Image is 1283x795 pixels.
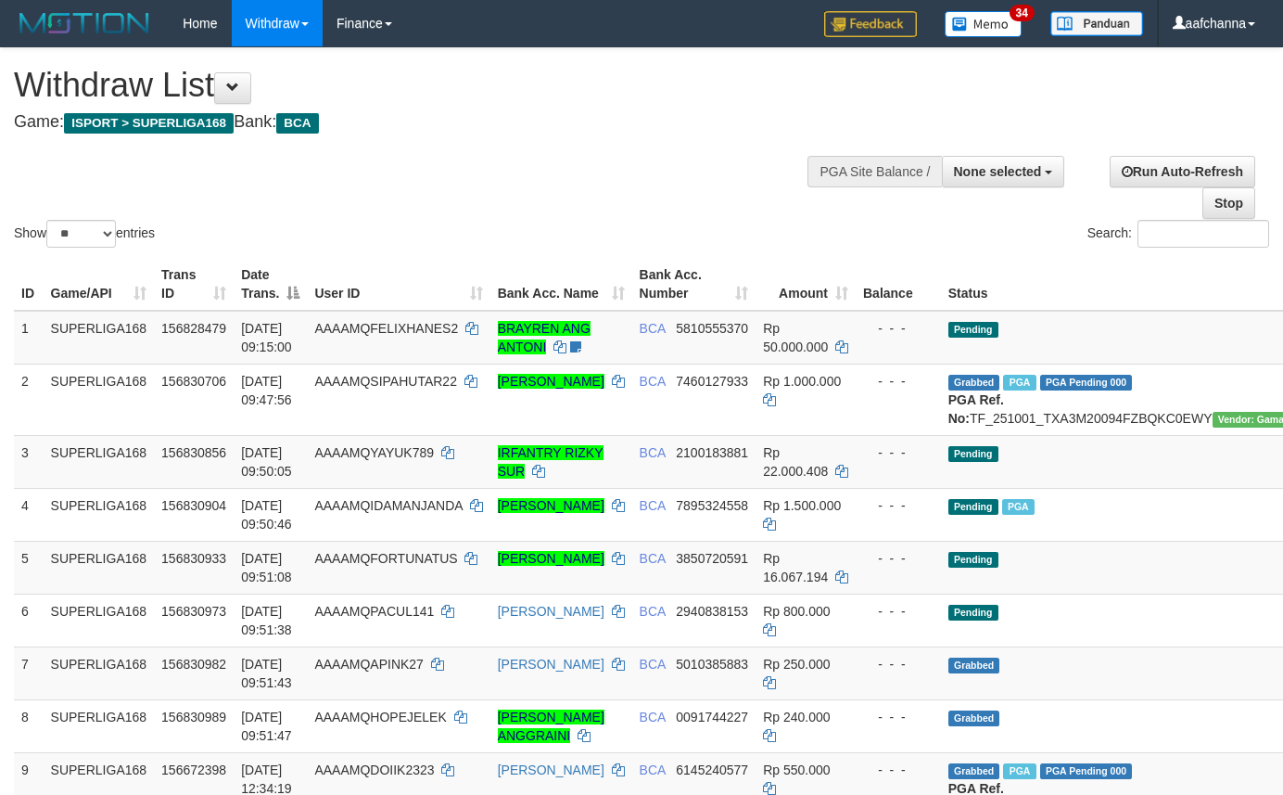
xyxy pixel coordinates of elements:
[948,499,998,515] span: Pending
[676,604,748,619] span: Copy 2940838153 to clipboard
[1002,499,1035,515] span: Marked by aafsoycanthlai
[1137,220,1269,248] input: Search:
[640,374,666,389] span: BCA
[948,322,998,338] span: Pending
[856,258,941,311] th: Balance
[863,496,934,515] div: - - -
[1040,763,1133,779] span: PGA Pending
[161,604,226,619] span: 156830973
[676,374,748,389] span: Copy 7460127933 to clipboard
[44,647,155,699] td: SUPERLIGA168
[161,657,226,672] span: 156830982
[640,498,666,513] span: BCA
[46,220,116,248] select: Showentries
[676,710,748,724] span: Copy 0091744227 to clipboard
[314,498,462,513] span: AAAAMQIDAMANJANDA
[241,551,292,584] span: [DATE] 09:51:08
[863,761,934,779] div: - - -
[498,498,604,513] a: [PERSON_NAME]
[756,258,856,311] th: Amount: activate to sort column ascending
[234,258,307,311] th: Date Trans.: activate to sort column descending
[161,498,226,513] span: 156830904
[14,113,837,132] h4: Game: Bank:
[1110,156,1255,187] a: Run Auto-Refresh
[948,763,1000,779] span: Grabbed
[1010,5,1035,21] span: 34
[14,364,44,435] td: 2
[161,710,226,724] span: 156830989
[314,657,424,672] span: AAAAMQAPINK27
[942,156,1065,187] button: None selected
[14,311,44,365] td: 1
[44,699,155,752] td: SUPERLIGA168
[863,443,934,462] div: - - -
[807,156,941,187] div: PGA Site Balance /
[14,594,44,647] td: 6
[241,657,292,690] span: [DATE] 09:51:43
[241,445,292,479] span: [DATE] 09:50:05
[676,657,748,672] span: Copy 5010385883 to clipboard
[307,258,489,311] th: User ID: activate to sort column ascending
[948,658,1000,673] span: Grabbed
[276,113,318,134] span: BCA
[490,258,632,311] th: Bank Acc. Name: activate to sort column ascending
[1202,187,1255,219] a: Stop
[824,11,917,37] img: Feedback.jpg
[498,710,604,743] a: [PERSON_NAME] ANGGRAINI
[948,605,998,621] span: Pending
[154,258,234,311] th: Trans ID: activate to sort column ascending
[1040,375,1133,391] span: PGA Pending
[948,552,998,568] span: Pending
[314,321,458,336] span: AAAAMQFELIXHANES2
[314,374,457,389] span: AAAAMQSIPAHUTAR22
[161,551,226,566] span: 156830933
[640,710,666,724] span: BCA
[676,445,748,460] span: Copy 2100183881 to clipboard
[498,604,604,619] a: [PERSON_NAME]
[241,604,292,637] span: [DATE] 09:51:38
[863,549,934,568] div: - - -
[44,541,155,594] td: SUPERLIGA168
[640,445,666,460] span: BCA
[1087,220,1269,248] label: Search:
[161,321,226,336] span: 156828479
[1050,11,1143,36] img: panduan.png
[640,604,666,619] span: BCA
[44,364,155,435] td: SUPERLIGA168
[676,498,748,513] span: Copy 7895324558 to clipboard
[14,699,44,752] td: 8
[763,604,830,619] span: Rp 800.000
[863,655,934,673] div: - - -
[314,551,457,566] span: AAAAMQFORTUNATUS
[241,498,292,532] span: [DATE] 09:50:46
[14,647,44,699] td: 7
[14,541,44,594] td: 5
[640,657,666,672] span: BCA
[763,445,828,479] span: Rp 22.000.408
[14,9,155,37] img: MOTION_logo.png
[44,311,155,365] td: SUPERLIGA168
[676,763,748,777] span: Copy 6145240577 to clipboard
[14,435,44,488] td: 3
[676,551,748,566] span: Copy 3850720591 to clipboard
[241,321,292,354] span: [DATE] 09:15:00
[498,321,591,354] a: BRAYREN ANG ANTONI
[44,488,155,541] td: SUPERLIGA168
[498,551,604,566] a: [PERSON_NAME]
[14,67,837,104] h1: Withdraw List
[498,657,604,672] a: [PERSON_NAME]
[863,372,934,391] div: - - -
[954,164,1042,179] span: None selected
[14,258,44,311] th: ID
[945,11,1023,37] img: Button%20Memo.svg
[314,710,446,724] span: AAAAMQHOPEJELEK
[14,488,44,541] td: 4
[763,374,841,389] span: Rp 1.000.000
[1003,763,1035,779] span: Marked by aafsoycanthlai
[763,321,828,354] span: Rp 50.000.000
[763,710,830,724] span: Rp 240.000
[632,258,756,311] th: Bank Acc. Number: activate to sort column ascending
[640,551,666,566] span: BCA
[498,763,604,777] a: [PERSON_NAME]
[44,594,155,647] td: SUPERLIGA168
